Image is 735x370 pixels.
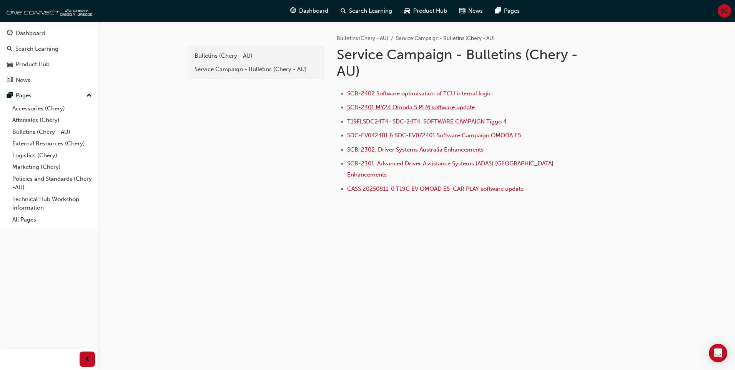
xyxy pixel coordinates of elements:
[7,46,12,53] span: search-icon
[7,77,13,84] span: news-icon
[284,3,334,19] a: guage-iconDashboard
[9,138,95,150] a: External Resources (Chery)
[347,132,521,139] a: SDC-EV042401 & SDC-EV072401 Software Campaign OMODA E5
[4,3,92,18] img: oneconnect
[9,103,95,115] a: Accessories (Chery)
[9,150,95,162] a: Logistics (Chery)
[3,73,95,87] a: News
[334,3,398,19] a: search-iconSearch Learning
[191,63,321,76] a: Service Campaign - Bulletins (Chery - AU)
[16,29,45,38] div: Dashboard
[459,6,465,16] span: news-icon
[347,118,507,125] a: T19FLSDC24T4- SDC-24T4: SOFTWARE CAMPAIGN Tiggo 4
[3,88,95,103] button: Pages
[709,344,727,362] div: Open Intercom Messenger
[396,34,495,43] li: Service Campaign - Bulletins (Chery - AU)
[337,35,388,42] a: Bulletins (Chery - AU)
[195,52,318,60] div: Bulletins (Chery - AU)
[341,6,346,16] span: search-icon
[15,45,58,53] div: Search Learning
[3,42,95,56] a: Search Learning
[86,91,92,101] span: up-icon
[16,91,32,100] div: Pages
[349,7,392,15] span: Search Learning
[9,114,95,126] a: Aftersales (Chery)
[347,185,524,192] a: CASS 20250811-0 T19C EV OMOAD E5 CAR PLAY software update
[195,65,318,74] div: Service Campaign - Bulletins (Chery - AU)
[3,26,95,40] a: Dashboard
[7,92,13,99] span: pages-icon
[7,30,13,37] span: guage-icon
[504,7,520,15] span: Pages
[347,160,555,178] a: SCB-2301: Advanced Driver Assistance Systems (ADAS) [GEOGRAPHIC_DATA] Enhancements
[721,7,728,15] span: SC
[85,355,90,364] span: prev-icon
[718,4,731,18] button: SC
[299,7,328,15] span: Dashboard
[495,6,501,16] span: pages-icon
[3,25,95,88] button: DashboardSearch LearningProduct HubNews
[16,60,50,69] div: Product Hub
[9,193,95,214] a: Technical Hub Workshop information
[191,49,321,63] a: Bulletins (Chery - AU)
[347,90,492,97] a: SCB-2402 Software optimisation of TCU internal logic
[347,146,484,153] a: SCB-2302: Driver Systems Australia Enhancements
[9,126,95,138] a: Bulletins (Chery - AU)
[398,3,453,19] a: car-iconProduct Hub
[453,3,489,19] a: news-iconNews
[290,6,296,16] span: guage-icon
[347,104,475,111] a: SCB-2401 MY24 Omoda 5 PLM software update
[9,173,95,193] a: Policies and Standards (Chery -AU)
[7,61,13,68] span: car-icon
[16,76,30,85] div: News
[9,214,95,226] a: All Pages
[413,7,447,15] span: Product Hub
[468,7,483,15] span: News
[404,6,410,16] span: car-icon
[489,3,526,19] a: pages-iconPages
[3,57,95,72] a: Product Hub
[9,161,95,173] a: Marketing (Chery)
[337,46,589,80] h1: Service Campaign - Bulletins (Chery - AU)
